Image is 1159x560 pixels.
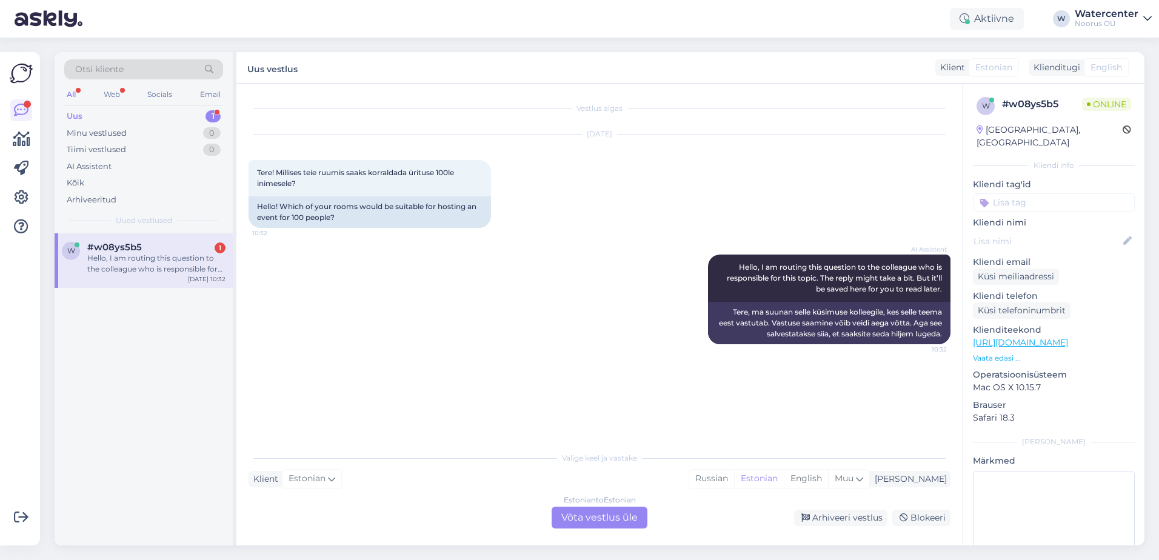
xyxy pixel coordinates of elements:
[1075,9,1138,19] div: Watercenter
[973,324,1135,336] p: Klienditeekond
[784,470,828,488] div: English
[727,262,944,293] span: Hello, I am routing this question to the colleague who is responsible for this topic. The reply m...
[198,87,223,102] div: Email
[67,194,116,206] div: Arhiveeritud
[973,193,1135,212] input: Lisa tag
[689,470,734,488] div: Russian
[205,110,221,122] div: 1
[116,215,172,226] span: Uued vestlused
[973,178,1135,191] p: Kliendi tag'id
[249,196,491,228] div: Hello! Which of your rooms would be suitable for hosting an event for 100 people?
[708,302,950,344] div: Tere, ma suunan selle küsimuse kolleegile, kes selle teema eest vastutab. Vastuse saamine võib ve...
[1002,97,1082,112] div: # w08ys5b5
[973,268,1059,285] div: Küsi meiliaadressi
[974,235,1121,248] input: Lisa nimi
[145,87,175,102] div: Socials
[1075,9,1152,28] a: WatercenterNoorus OÜ
[87,253,225,275] div: Hello, I am routing this question to the colleague who is responsible for this topic. The reply m...
[249,128,950,139] div: [DATE]
[977,124,1123,149] div: [GEOGRAPHIC_DATA], [GEOGRAPHIC_DATA]
[1075,19,1138,28] div: Noorus OÜ
[67,161,112,173] div: AI Assistent
[901,245,947,254] span: AI Assistent
[215,242,225,253] div: 1
[835,473,853,484] span: Muu
[10,62,33,85] img: Askly Logo
[1082,98,1131,111] span: Online
[67,144,126,156] div: Tiimi vestlused
[75,63,124,76] span: Otsi kliente
[973,436,1135,447] div: [PERSON_NAME]
[973,455,1135,467] p: Märkmed
[973,412,1135,424] p: Safari 18.3
[973,337,1068,348] a: [URL][DOMAIN_NAME]
[1091,61,1122,74] span: English
[973,399,1135,412] p: Brauser
[1053,10,1070,27] div: W
[973,290,1135,302] p: Kliendi telefon
[973,302,1070,319] div: Küsi telefoninumbrit
[973,353,1135,364] p: Vaata edasi ...
[249,103,950,114] div: Vestlus algas
[1029,61,1080,74] div: Klienditugi
[973,368,1135,381] p: Operatsioonisüsteem
[975,61,1012,74] span: Estonian
[188,275,225,284] div: [DATE] 10:32
[203,127,221,139] div: 0
[973,160,1135,171] div: Kliendi info
[257,168,456,188] span: Tere! Millises teie ruumis saaks korraldada ürituse 100le inimesele?
[564,495,636,505] div: Estonian to Estonian
[252,228,298,238] span: 10:32
[67,177,84,189] div: Kõik
[67,110,82,122] div: Uus
[249,453,950,464] div: Valige keel ja vastake
[794,510,887,526] div: Arhiveeri vestlus
[203,144,221,156] div: 0
[289,472,326,485] span: Estonian
[973,256,1135,268] p: Kliendi email
[67,246,75,255] span: w
[64,87,78,102] div: All
[892,510,950,526] div: Blokeeri
[87,242,142,253] span: #w08ys5b5
[950,8,1024,30] div: Aktiivne
[901,345,947,354] span: 10:32
[247,59,298,76] label: Uus vestlus
[973,381,1135,394] p: Mac OS X 10.15.7
[67,127,127,139] div: Minu vestlused
[249,473,278,485] div: Klient
[552,507,647,528] div: Võta vestlus üle
[101,87,122,102] div: Web
[935,61,965,74] div: Klient
[982,101,990,110] span: w
[973,216,1135,229] p: Kliendi nimi
[870,473,947,485] div: [PERSON_NAME]
[734,470,784,488] div: Estonian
